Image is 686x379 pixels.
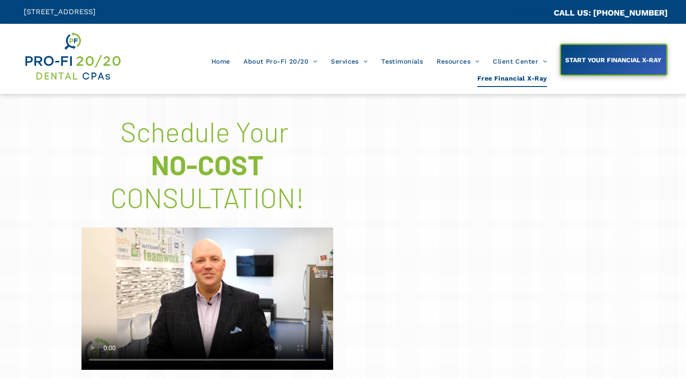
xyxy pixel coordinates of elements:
[554,8,668,17] a: CALL US: [PHONE_NUMBER]
[374,53,430,70] a: Testimonials
[120,115,289,148] span: Schedule Your
[515,9,554,17] span: CA::CALLC
[110,181,304,214] font: CONSULTATION!
[486,53,554,70] a: Client Center
[24,31,122,82] img: Get Dental CPA Consulting, Bookkeeping, & Bank Loans
[205,53,237,70] a: Home
[24,7,96,16] span: [STREET_ADDRESS]
[470,70,554,87] a: Free Financial X-Ray
[151,148,264,181] font: NO-COST
[560,43,668,76] a: START YOUR FINANCIAL X-RAY
[324,53,374,70] a: Services
[562,52,664,68] span: START YOUR FINANCIAL X-RAY
[237,53,324,70] a: About Pro-Fi 20/20
[430,53,486,70] a: Resources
